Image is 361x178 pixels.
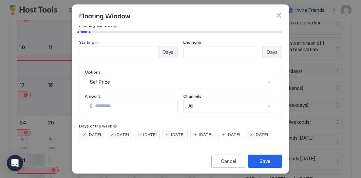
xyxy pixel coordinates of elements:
span: [DATE] [254,132,268,138]
div: Open Intercom Messenger [7,155,23,171]
span: Days [267,49,278,55]
span: [DATE] [88,132,101,138]
span: [DATE] [115,132,129,138]
input: Input Field [79,46,158,58]
span: Set Price [90,79,110,85]
span: Days [163,49,173,55]
span: Days of the week [79,123,112,128]
button: Cancel [211,155,245,168]
span: Floating Window [79,23,112,28]
div: Cancel [221,158,236,165]
span: [DATE] [199,132,212,138]
span: Floating Window [79,10,130,20]
div: Save [260,158,270,165]
span: Channels [183,94,202,99]
span: Ending in [183,40,201,45]
span: Starting in [79,40,99,45]
span: Options [85,70,101,75]
input: Input Field [92,100,177,112]
span: [DATE] [171,132,185,138]
button: Save [248,155,282,168]
span: Amount [85,94,100,99]
input: Input Field [184,46,262,58]
span: All [188,103,193,109]
span: $ [89,103,92,109]
span: [DATE] [227,132,240,138]
span: [DATE] [143,132,157,138]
